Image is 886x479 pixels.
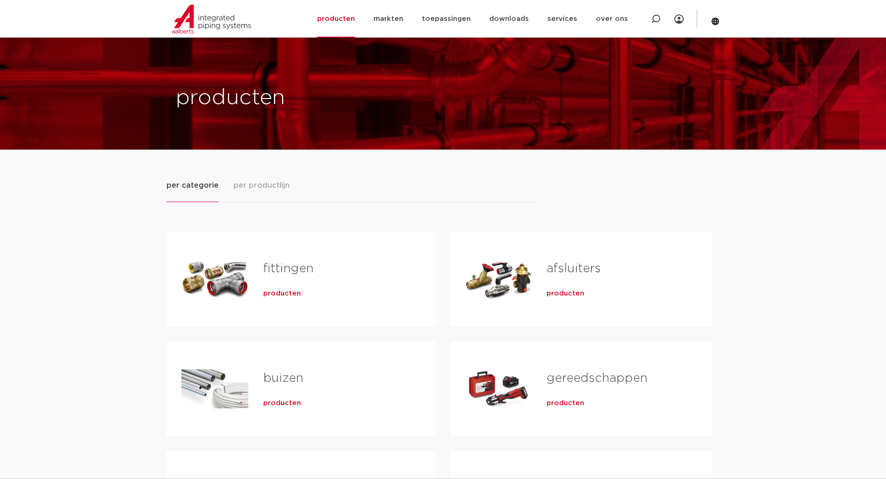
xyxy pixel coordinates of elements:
span: per productlijn [233,180,290,191]
a: producten [263,399,301,408]
span: per categorie [167,180,219,191]
a: producten [546,289,584,298]
a: afsluiters [546,262,601,275]
a: fittingen [263,262,313,275]
a: buizen [263,372,303,384]
a: gereedschappen [546,372,647,384]
h1: producten [176,83,439,113]
a: producten [546,399,584,408]
a: producten [263,289,301,298]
